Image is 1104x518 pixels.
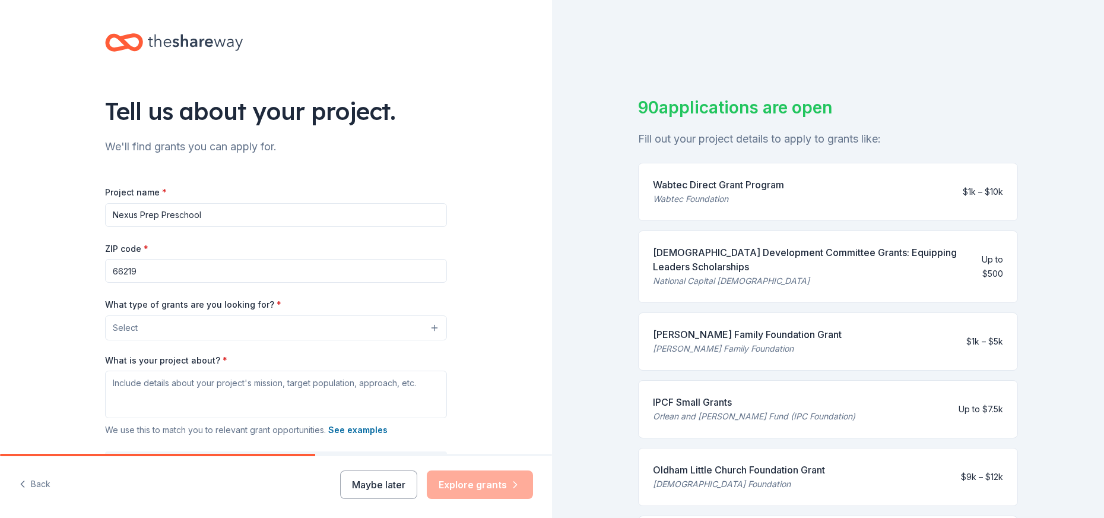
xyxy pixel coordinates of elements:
button: Maybe later [340,470,417,499]
div: Up to $500 [969,252,1003,281]
div: Orlean and [PERSON_NAME] Fund (IPC Foundation) [653,409,855,424]
label: What type of grants are you looking for? [105,299,281,311]
label: ZIP code [105,243,148,255]
input: 12345 (U.S. only) [105,259,447,283]
div: Fill out your project details to apply to grants like: [638,129,1018,149]
div: Oldham Little Church Foundation Grant [653,463,825,477]
span: Select [113,321,138,335]
span: We use this to match you to relevant grant opportunities. [105,425,388,435]
div: [PERSON_NAME] Family Foundation [653,342,842,356]
div: Tell us about your project. [105,94,447,128]
div: Wabtec Foundation [653,192,784,206]
button: Back [19,472,50,497]
div: [DEMOGRAPHIC_DATA] Development Committee Grants: Equipping Leaders Scholarships [653,245,960,274]
label: What is your project about? [105,355,227,367]
div: Wabtec Direct Grant Program [653,178,784,192]
div: IPCF Small Grants [653,395,855,409]
label: Project name [105,187,167,198]
input: After school program [105,203,447,227]
div: Up to $7.5k [959,402,1003,416]
div: $1k – $10k [963,185,1003,199]
button: See examples [328,423,388,437]
div: [DEMOGRAPHIC_DATA] Foundation [653,477,825,491]
div: National Capital [DEMOGRAPHIC_DATA] [653,274,960,288]
div: $9k – $12k [961,470,1003,484]
div: [PERSON_NAME] Family Foundation Grant [653,327,842,342]
div: 90 applications are open [638,95,1018,120]
div: We'll find grants you can apply for. [105,137,447,156]
div: $1k – $5k [966,334,1003,349]
button: Select [105,315,447,340]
